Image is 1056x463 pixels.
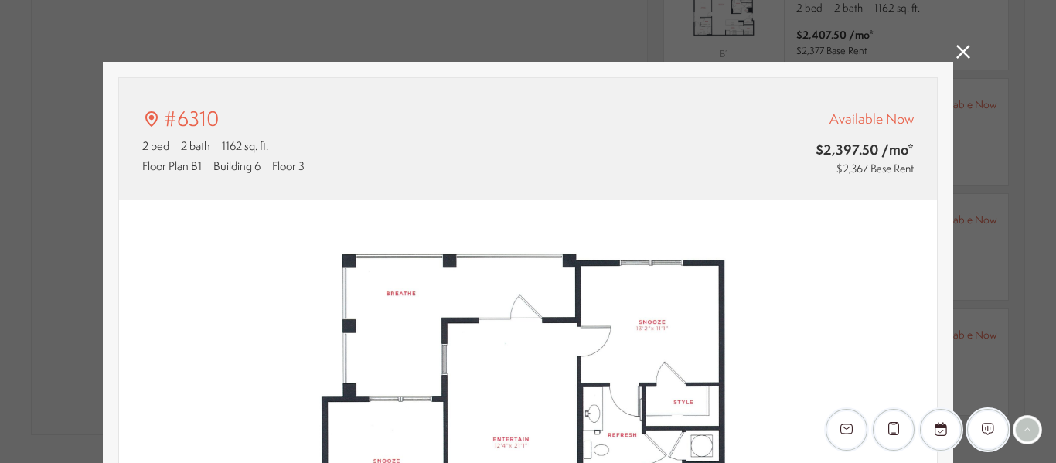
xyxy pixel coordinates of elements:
[836,161,914,176] span: $2,367 Base Rent
[222,138,268,154] span: 1162 sq. ft.
[142,158,202,174] span: Floor Plan B1
[213,158,261,174] span: Building 6
[727,140,914,159] span: $2,397.50 /mo*
[829,109,914,128] span: Available Now
[272,158,305,174] span: Floor 3
[181,138,210,154] span: 2 bath
[164,104,220,134] p: #6310
[142,138,169,154] span: 2 bed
